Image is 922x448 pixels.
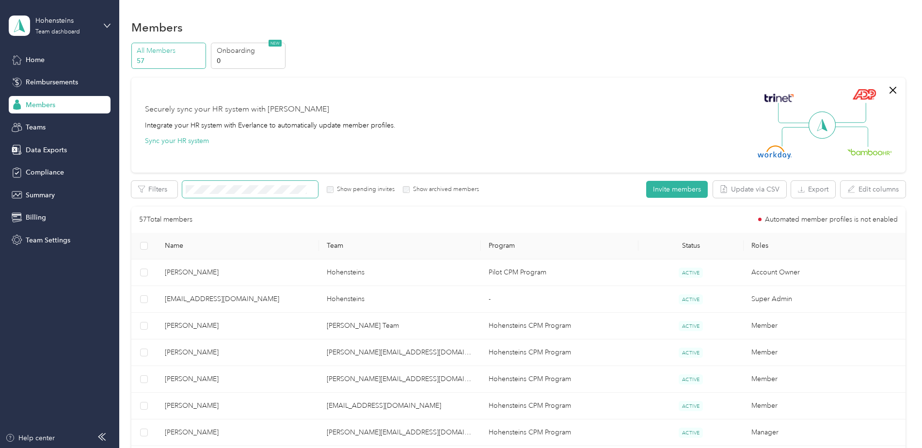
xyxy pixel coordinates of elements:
td: Hohensteins CPM Program [481,339,638,366]
button: Edit columns [841,181,906,198]
button: Export [791,181,835,198]
span: ACTIVE [679,401,703,411]
span: Summary [26,190,55,200]
span: ACTIVE [679,321,703,331]
img: ADP [852,89,876,100]
td: Member [744,393,906,419]
label: Show pending invites [334,185,395,194]
h1: Members [131,22,183,32]
span: [PERSON_NAME] [165,267,311,278]
img: Line Right Down [834,127,868,147]
td: mike.w@hohensteins.com [319,339,481,366]
td: Hohensteins CPM Program [481,366,638,393]
td: Dave Andrews [157,393,319,419]
label: Show archived members [410,185,479,194]
span: [PERSON_NAME] [165,374,311,384]
td: Joe Anderson [157,419,319,446]
td: Hohensteins [319,259,481,286]
td: Hohensteins CPM Program [481,393,638,419]
span: [PERSON_NAME] [165,400,311,411]
img: Line Left Down [781,127,815,146]
iframe: Everlance-gr Chat Button Frame [868,394,922,448]
td: Member [744,313,906,339]
span: [PERSON_NAME] [165,427,311,438]
td: Joey Shatek [157,366,319,393]
div: Team dashboard [35,29,80,35]
span: Data Exports [26,145,67,155]
button: Sync your HR system [145,136,209,146]
span: Automated member profiles is not enabled [765,216,898,223]
td: Corey S Team [319,313,481,339]
button: Filters [131,181,177,198]
img: Line Right Up [832,103,866,123]
button: Invite members [646,181,708,198]
td: Chris Jaggers [157,313,319,339]
span: [PERSON_NAME] [165,347,311,358]
button: Update via CSV [713,181,786,198]
button: Help center [5,433,55,443]
td: Aaron Rossignol [157,339,319,366]
img: Trinet [762,91,796,105]
td: Pilot CPM Program [481,259,638,286]
th: Team [319,233,481,259]
th: Roles [744,233,906,259]
span: ACTIVE [679,348,703,358]
span: Compliance [26,167,64,177]
td: Hohensteins CPM Program [481,313,638,339]
td: Hohensteins [319,286,481,313]
div: Securely sync your HR system with [PERSON_NAME] [145,104,329,115]
td: - [481,286,638,313]
span: Team Settings [26,235,70,245]
th: Program [481,233,638,259]
div: Hohensteins [35,16,96,26]
th: Name [157,233,319,259]
td: greg.m@hohensteins.com [319,366,481,393]
p: All Members [137,46,203,56]
span: ACTIVE [679,428,703,438]
p: 57 [137,56,203,66]
span: Teams [26,122,46,132]
span: [EMAIL_ADDRESS][DOMAIN_NAME] [165,294,311,304]
span: [PERSON_NAME] [165,320,311,331]
span: NEW [269,40,282,47]
td: Hohensteins CPM Program [481,419,638,446]
td: Dana Hanson [157,259,319,286]
img: Line Left Up [778,103,812,124]
span: Reimbursements [26,77,78,87]
p: Onboarding [217,46,283,56]
span: Name [165,241,311,250]
span: Home [26,55,45,65]
td: success+hohensteins@everlance.com [157,286,319,313]
th: Status [638,233,744,259]
p: 57 Total members [139,214,192,225]
img: BambooHR [847,148,892,155]
span: Billing [26,212,46,223]
div: Integrate your HR system with Everlance to automatically update member profiles. [145,120,396,130]
span: ACTIVE [679,294,703,304]
span: Members [26,100,55,110]
img: Workday [758,145,792,159]
td: pat.l@hohensteins.com [319,393,481,419]
td: Manager [744,419,906,446]
td: Joe.A@Hohensteins.com [319,419,481,446]
span: ACTIVE [679,374,703,384]
td: Member [744,339,906,366]
td: Member [744,366,906,393]
p: 0 [217,56,283,66]
td: Super Admin [744,286,906,313]
td: Account Owner [744,259,906,286]
span: ACTIVE [679,268,703,278]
